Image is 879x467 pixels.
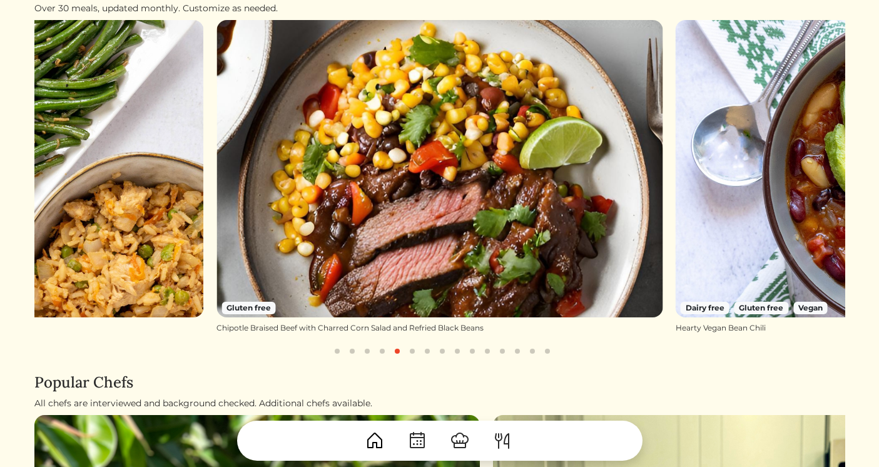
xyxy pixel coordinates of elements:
[734,302,789,314] span: Gluten free
[216,322,663,334] div: Chipotle Braised Beef with Charred Corn Salad and Refried Black Beans
[34,374,845,392] h4: Popular Chefs
[216,20,663,317] img: Chipotle Braised Beef with Charred Corn Salad and Refried Black Beans
[492,431,512,451] img: ForkKnife-55491504ffdb50bab0c1e09e7649658475375261d09fd45db06cec23bce548bf.svg
[793,302,828,314] span: Vegan
[407,431,427,451] img: CalendarDots-5bcf9d9080389f2a281d69619e1c85352834be518fbc73d9501aef674afc0d57.svg
[365,431,385,451] img: House-9bf13187bcbb5817f509fe5e7408150f90897510c4275e13d0d5fca38e0b5951.svg
[34,397,845,410] div: All chefs are interviewed and background checked. Additional chefs available.
[681,302,729,314] span: Dairy free
[34,2,845,15] div: Over 30 meals, updated monthly. Customize as needed.
[221,302,276,314] span: Gluten free
[450,431,470,451] img: ChefHat-a374fb509e4f37eb0702ca99f5f64f3b6956810f32a249b33092029f8484b388.svg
